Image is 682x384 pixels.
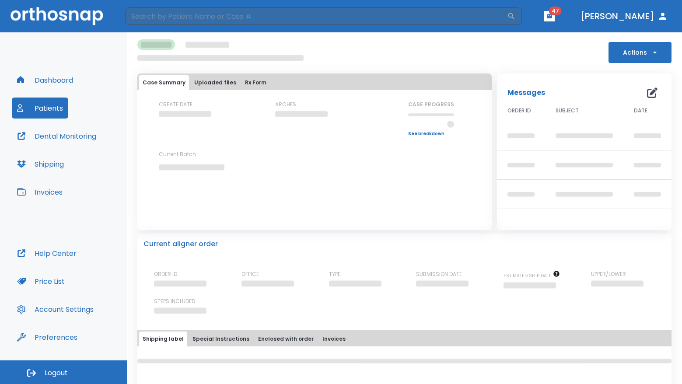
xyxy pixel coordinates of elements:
[139,332,670,346] div: tabs
[12,299,99,320] button: Account Settings
[12,98,68,119] button: Patients
[577,8,672,24] button: [PERSON_NAME]
[416,270,462,278] p: SUBMISSION DATE
[507,87,545,98] p: Messages
[10,7,103,25] img: Orthosnap
[241,75,270,90] button: Rx Form
[189,332,253,346] button: Special Instructions
[329,270,340,278] p: TYPE
[12,271,70,292] button: Price List
[12,154,69,175] button: Shipping
[275,101,296,108] p: ARCHES
[556,107,579,115] span: SUBJECT
[154,297,195,305] p: STEPS INCLUDED
[125,7,507,25] input: Search by Patient Name or Case #
[159,101,192,108] p: CREATE DATE
[12,70,78,91] button: Dashboard
[12,243,82,264] button: Help Center
[504,272,560,279] span: The date will be available after approving treatment plan
[549,7,562,15] span: 47
[139,332,187,346] button: Shipping label
[143,239,218,249] p: Current aligner order
[408,131,454,136] a: See breakdown
[139,75,490,90] div: tabs
[591,270,626,278] p: UPPER/LOWER
[12,327,83,348] button: Preferences
[159,150,238,158] p: Current Batch
[139,75,189,90] button: Case Summary
[45,368,68,378] span: Logout
[634,107,647,115] span: DATE
[154,270,177,278] p: ORDER ID
[609,42,672,63] button: Actions
[408,101,454,108] p: CASE PROGRESS
[507,107,531,115] span: ORDER ID
[319,332,349,346] button: Invoices
[12,182,68,202] button: Invoices
[255,332,317,346] button: Enclosed with order
[241,270,259,278] p: OFFICE
[12,126,101,147] button: Dental Monitoring
[191,75,240,90] button: Uploaded files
